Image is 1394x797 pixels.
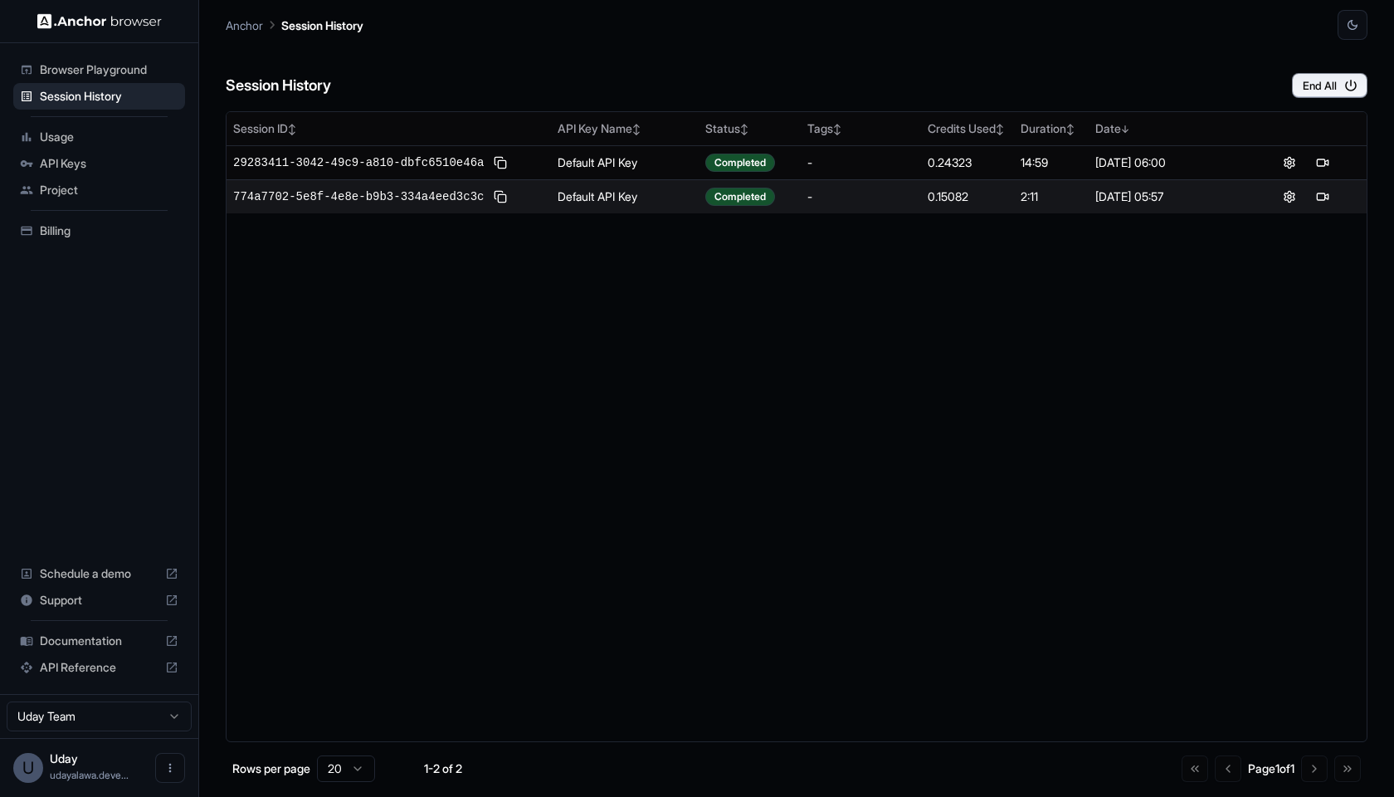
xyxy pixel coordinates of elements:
div: 14:59 [1021,154,1082,171]
span: Schedule a demo [40,565,158,582]
span: Uday [50,751,78,765]
div: Status [705,120,794,137]
div: 2:11 [1021,188,1082,205]
nav: breadcrumb [226,16,363,34]
p: Rows per page [232,760,310,777]
div: Usage [13,124,185,150]
span: Project [40,182,178,198]
div: API Key Name [558,120,693,137]
span: 774a7702-5e8f-4e8e-b9b3-334a4eed3c3c [233,188,484,205]
span: ↕ [1066,123,1075,135]
div: Documentation [13,628,185,654]
span: ↓ [1121,123,1129,135]
div: Tags [807,120,914,137]
td: Default API Key [551,179,699,213]
div: Project [13,177,185,203]
span: Billing [40,222,178,239]
div: Duration [1021,120,1082,137]
div: - [807,154,914,171]
div: - [807,188,914,205]
p: Session History [281,17,363,34]
span: Browser Playground [40,61,178,78]
h6: Session History [226,74,331,98]
div: Date [1095,120,1240,137]
span: ↕ [996,123,1004,135]
span: API Keys [40,155,178,172]
div: Session History [13,83,185,110]
div: Support [13,587,185,614]
div: 0.24323 [928,154,1007,171]
img: Anchor Logo [37,13,162,29]
p: Anchor [226,17,263,34]
div: API Reference [13,654,185,681]
span: ↕ [632,123,641,135]
div: Credits Used [928,120,1007,137]
div: 0.15082 [928,188,1007,205]
span: ↕ [740,123,748,135]
div: Browser Playground [13,56,185,83]
div: Schedule a demo [13,560,185,587]
div: Completed [705,154,775,172]
button: End All [1292,73,1367,98]
div: Completed [705,188,775,206]
div: Billing [13,218,185,244]
div: [DATE] 06:00 [1095,154,1240,171]
div: API Keys [13,150,185,177]
div: Page 1 of 1 [1248,760,1294,777]
span: ↕ [288,123,296,135]
div: 1-2 of 2 [402,760,485,777]
span: Support [40,592,158,609]
span: 29283411-3042-49c9-a810-dbfc6510e46a [233,154,484,171]
div: Session ID [233,120,544,137]
span: API Reference [40,659,158,676]
div: U [13,753,43,783]
span: Session History [40,88,178,105]
span: Documentation [40,633,158,649]
span: udayalawa.developer@gmail.com [50,769,129,781]
span: ↕ [833,123,841,135]
span: Usage [40,129,178,145]
button: Open menu [155,753,185,783]
div: [DATE] 05:57 [1095,188,1240,205]
td: Default API Key [551,145,699,179]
